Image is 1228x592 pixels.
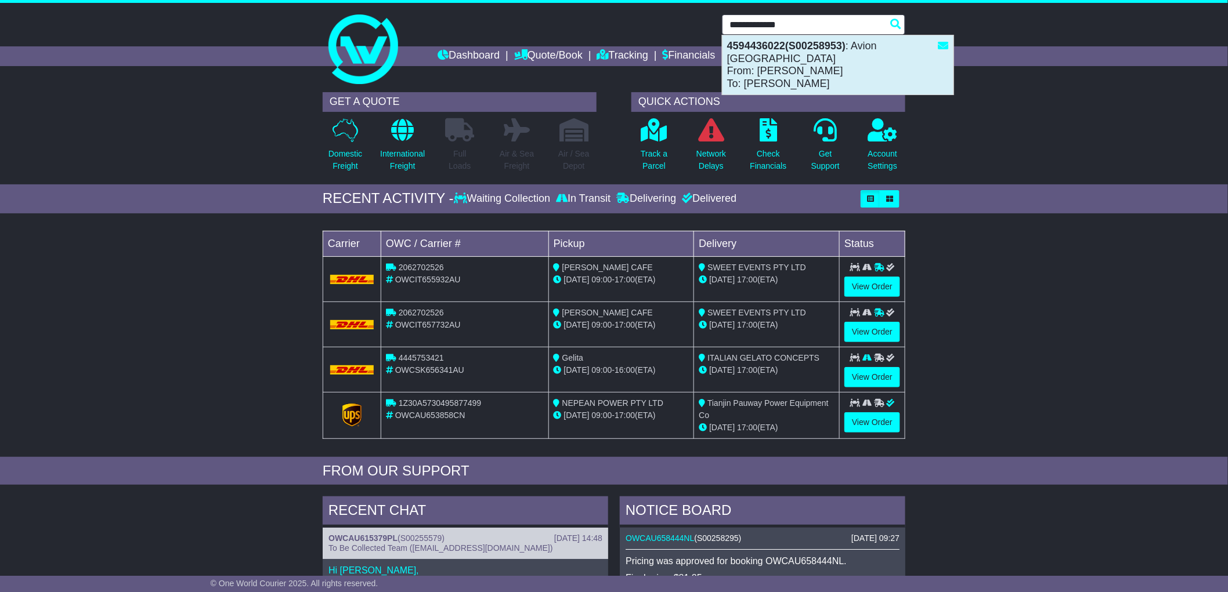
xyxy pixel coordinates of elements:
p: Full Loads [445,148,474,172]
a: Quote/Book [514,46,583,66]
span: To Be Collected Team ([EMAIL_ADDRESS][DOMAIN_NAME]) [328,543,552,553]
span: 2062702526 [399,263,444,272]
span: 17:00 [737,365,757,375]
a: AccountSettings [868,118,898,179]
img: DHL.png [330,365,374,375]
span: [DATE] [564,275,590,284]
p: Track a Parcel [641,148,667,172]
div: (ETA) [699,364,835,376]
span: 09:00 [592,320,612,329]
a: OWCAU658444NL [626,533,694,543]
div: (ETA) [699,319,835,331]
span: [PERSON_NAME] CAFE [562,263,653,272]
a: OWCAU615379PL [328,533,398,543]
span: 17:00 [615,275,635,284]
span: OWCAU653858CN [395,411,465,420]
span: [DATE] [709,365,735,375]
a: Financials [663,46,716,66]
span: OWCIT657732AU [395,320,461,329]
p: Final price: $81.85. [626,572,900,583]
span: 17:00 [737,320,757,329]
span: 16:00 [615,365,635,375]
span: OWCIT655932AU [395,275,461,284]
div: [DATE] 09:27 [851,533,900,543]
div: GET A QUOTE [323,92,597,112]
span: [DATE] [709,423,735,432]
span: [DATE] [564,365,590,375]
span: 2062702526 [399,308,444,317]
a: InternationalFreight [380,118,425,179]
div: QUICK ACTIONS [631,92,905,112]
div: ( ) [626,533,900,543]
td: Delivery [694,231,840,256]
div: Delivered [679,193,736,205]
span: Gelita [562,353,584,362]
p: Hi [PERSON_NAME], [328,565,602,576]
span: S00258295 [697,533,739,543]
span: ITALIAN GELATO CONCEPTS [707,353,819,362]
a: View Order [844,367,900,387]
p: Get Support [811,148,840,172]
span: 09:00 [592,275,612,284]
div: - (ETA) [554,409,689,422]
div: - (ETA) [554,319,689,331]
p: International Freight [380,148,425,172]
span: [DATE] [564,320,590,329]
a: GetSupport [811,118,840,179]
a: DomesticFreight [328,118,363,179]
span: 1Z30A5730495877499 [399,398,481,408]
span: NEPEAN POWER PTY LTD [562,398,664,408]
span: SWEET EVENTS PTY LTD [707,263,806,272]
div: - (ETA) [554,364,689,376]
span: [DATE] [564,411,590,420]
a: Tracking [597,46,648,66]
a: Track aParcel [640,118,668,179]
div: [DATE] 14:48 [554,533,602,543]
p: Air / Sea Depot [558,148,590,172]
span: OWCSK656341AU [395,365,464,375]
span: 4445753421 [399,353,444,362]
div: NOTICE BOARD [620,496,905,528]
span: 17:00 [737,423,757,432]
td: Status [840,231,905,256]
span: Tianjin Pauway Power Equipment Co [699,398,828,420]
strong: 4594436022(S00258953) [727,40,846,52]
span: [PERSON_NAME] CAFE [562,308,653,317]
div: : Avion [GEOGRAPHIC_DATA] From: [PERSON_NAME] To: [PERSON_NAME] [723,35,953,95]
span: © One World Courier 2025. All rights reserved. [211,579,378,588]
span: [DATE] [709,275,735,284]
a: Dashboard [438,46,500,66]
div: Waiting Collection [454,193,553,205]
span: S00255579 [400,533,442,543]
td: OWC / Carrier # [381,231,549,256]
a: CheckFinancials [750,118,788,179]
p: Domestic Freight [328,148,362,172]
div: (ETA) [699,422,835,434]
a: View Order [844,412,900,433]
a: View Order [844,277,900,297]
p: Network Delays [696,148,726,172]
img: GetCarrierServiceLogo [342,404,362,427]
div: RECENT ACTIVITY - [323,190,454,207]
td: Pickup [548,231,694,256]
a: View Order [844,322,900,342]
a: NetworkDelays [696,118,727,179]
p: Account Settings [868,148,898,172]
div: Delivering [613,193,679,205]
span: 09:00 [592,365,612,375]
span: [DATE] [709,320,735,329]
div: - (ETA) [554,274,689,286]
div: (ETA) [699,274,835,286]
span: 17:00 [615,320,635,329]
div: FROM OUR SUPPORT [323,463,905,480]
div: RECENT CHAT [323,496,608,528]
span: 17:00 [737,275,757,284]
p: Check Financials [750,148,787,172]
p: Pricing was approved for booking OWCAU658444NL. [626,555,900,566]
span: 17:00 [615,411,635,420]
span: SWEET EVENTS PTY LTD [707,308,806,317]
div: ( ) [328,533,602,543]
div: In Transit [553,193,613,205]
p: Air & Sea Freight [500,148,534,172]
td: Carrier [323,231,381,256]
